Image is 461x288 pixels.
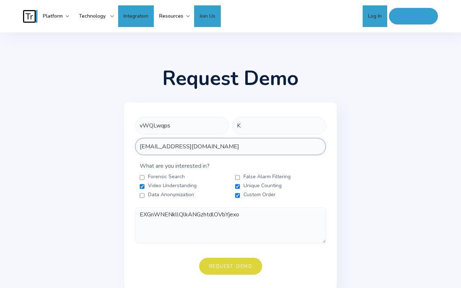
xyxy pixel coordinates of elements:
div: Resources [154,5,191,27]
strong: Technology [79,13,106,19]
a: Request Demo [389,8,438,24]
a: Integration [118,5,154,27]
img: Traces Logo [23,10,36,23]
strong: Resources [159,13,183,19]
a: home [23,10,37,23]
div: Platform [37,5,70,27]
a: Join Us [194,5,221,27]
div: Technology [73,5,115,27]
strong: Platform [43,13,63,19]
a: Log In [363,5,387,27]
